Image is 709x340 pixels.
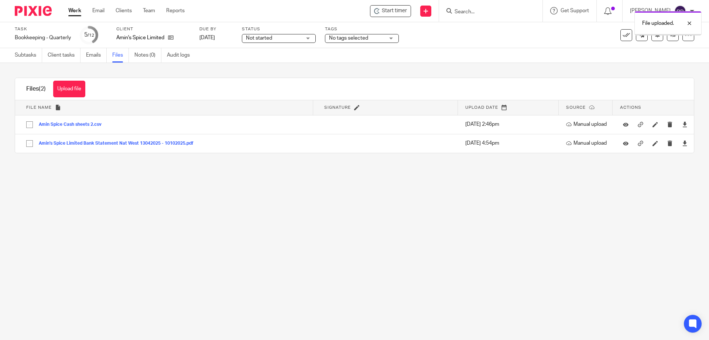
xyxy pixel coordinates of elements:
[26,105,52,110] span: File name
[15,48,42,63] a: Subtasks
[329,36,368,41] span: No tags selected
[23,137,37,151] input: Select
[642,20,674,27] p: File uploaded.
[84,31,94,39] div: 5
[166,7,185,14] a: Reports
[682,121,688,128] a: Download
[15,34,71,41] div: Bookkeeping - Quarterly
[199,35,215,40] span: [DATE]
[116,34,164,41] p: Amin's Spice Limited
[48,48,81,63] a: Client tasks
[620,105,641,110] span: Actions
[682,139,688,147] a: Download
[26,85,46,93] h1: Files
[566,139,609,147] p: Manual upload
[199,26,233,32] label: Due by
[674,5,686,17] img: svg%3E
[92,7,105,14] a: Email
[112,48,129,63] a: Files
[242,26,316,32] label: Status
[134,48,161,63] a: Notes (0)
[143,7,155,14] a: Team
[86,48,107,63] a: Emails
[566,105,586,110] span: Source
[53,81,85,97] button: Upload file
[167,48,195,63] a: Audit logs
[39,141,199,146] button: Amin's Spice Limited Bank Statement Nat West 13042025 - 10102025.pdf
[370,5,411,17] div: Amin's Spice Limited - Bookkeeping - Quarterly
[116,7,132,14] a: Clients
[325,26,399,32] label: Tags
[15,6,52,16] img: Pixie
[465,139,555,147] p: [DATE] 4:54pm
[39,86,46,92] span: (2)
[465,121,555,128] p: [DATE] 2:46pm
[246,36,272,41] span: Not started
[15,26,71,32] label: Task
[88,33,94,37] small: /12
[465,105,498,110] span: Upload date
[68,7,81,14] a: Work
[324,105,351,110] span: Signature
[116,26,190,32] label: Client
[23,118,37,132] input: Select
[566,121,609,128] p: Manual upload
[39,122,107,127] button: Amin Spice Cash sheets 2.csv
